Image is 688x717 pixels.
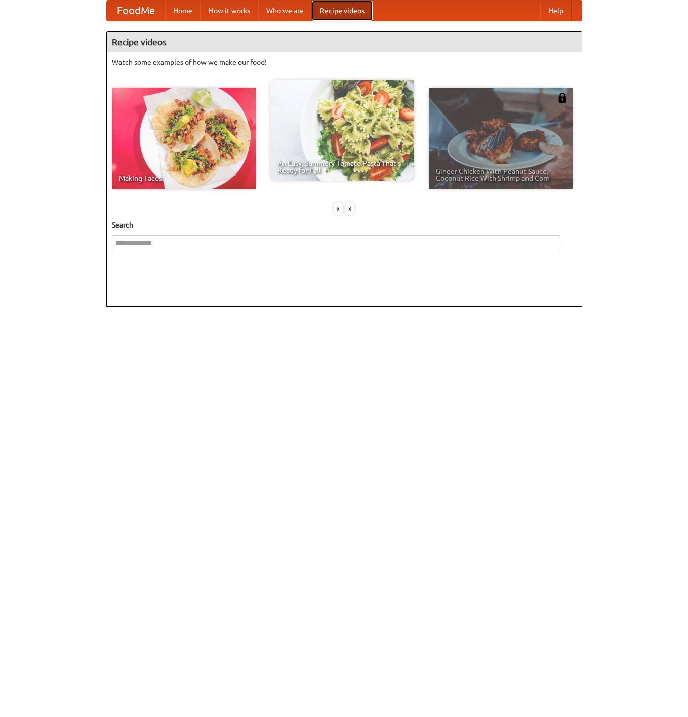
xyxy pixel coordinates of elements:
span: Making Tacos [119,175,249,182]
h5: Search [112,220,577,230]
a: Making Tacos [112,88,256,189]
h4: Recipe videos [107,32,582,52]
a: Recipe videos [312,1,373,21]
p: Watch some examples of how we make our food! [112,57,577,67]
a: An Easy, Summery Tomato Pasta That's Ready for Fall [270,80,414,181]
a: How it works [200,1,258,21]
div: « [334,202,343,215]
img: 483408.png [557,93,568,103]
div: » [345,202,354,215]
a: Who we are [258,1,312,21]
a: Home [165,1,200,21]
a: FoodMe [107,1,165,21]
a: Help [540,1,572,21]
span: An Easy, Summery Tomato Pasta That's Ready for Fall [277,160,407,174]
